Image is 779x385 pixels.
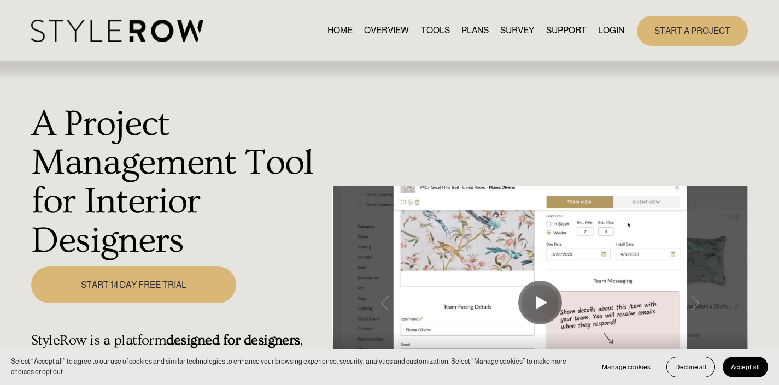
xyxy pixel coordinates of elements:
h1: A Project Management Tool for Interior Designers [31,105,326,260]
a: PLANS [461,23,489,38]
p: Select “Accept all” to agree to our use of cookies and similar technologies to enhance your brows... [11,357,583,377]
span: Accept all [731,363,760,371]
h4: StyleRow is a platform , with maximum flexibility and organization. [31,332,326,366]
a: START A PROJECT [637,16,748,46]
a: LOGIN [598,23,624,38]
button: Manage cookies [594,357,659,377]
a: TOOLS [421,23,450,38]
span: SUPPORT [546,24,587,37]
button: Play [518,281,562,324]
strong: designed for designers [166,332,300,348]
a: OVERVIEW [364,23,409,38]
a: folder dropdown [546,23,587,38]
a: START 14 DAY FREE TRIAL [31,266,236,303]
span: Decline all [675,363,706,371]
button: Decline all [666,357,715,377]
button: Accept all [723,357,768,377]
a: HOME [327,23,353,38]
span: Manage cookies [602,363,651,371]
img: StyleRow [31,20,203,42]
a: SURVEY [500,23,534,38]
